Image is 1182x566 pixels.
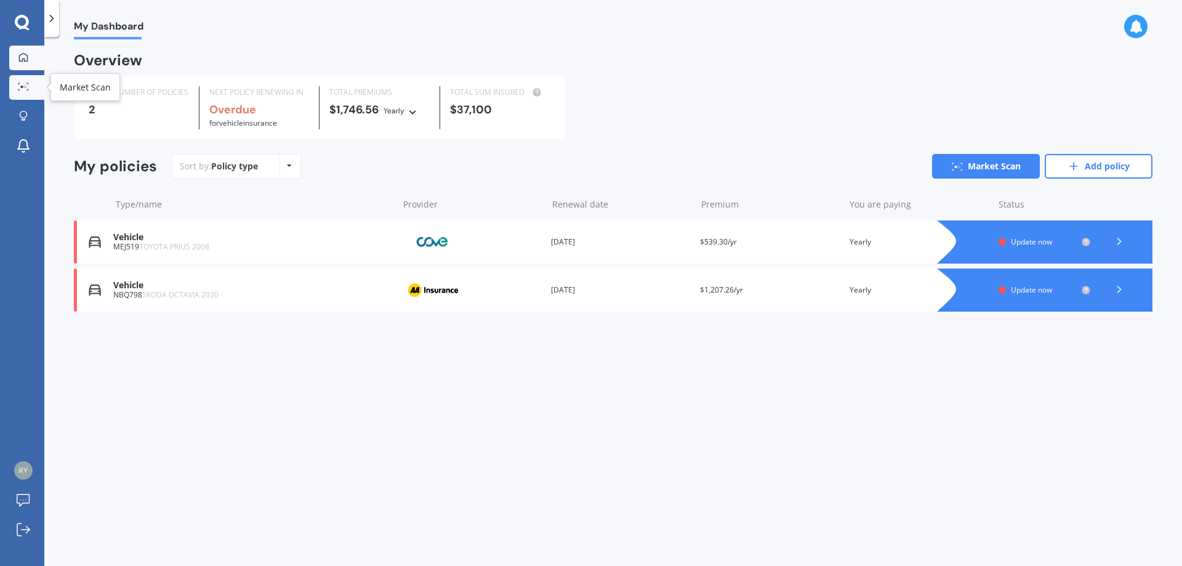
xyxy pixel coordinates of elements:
[14,461,33,480] img: 1e8d2b25b57e1c08eef75fa1742a9745
[850,284,989,296] div: Yearly
[329,103,430,117] div: $1,746.56
[139,241,209,252] span: TOYOTA PRIUS 2008
[180,160,258,172] div: Sort by:
[209,102,256,117] b: Overdue
[402,278,464,302] img: AA
[551,236,690,248] div: [DATE]
[113,280,392,291] div: Vehicle
[89,284,101,296] img: Vehicle
[74,54,142,67] div: Overview
[1045,154,1152,179] a: Add policy
[113,291,392,299] div: NBQ798
[74,158,157,176] div: My policies
[113,232,392,243] div: Vehicle
[1011,237,1052,247] span: Update now
[142,289,219,300] span: SKODA OCTAVIA 2020
[403,198,542,211] div: Provider
[700,237,737,247] span: $539.30/yr
[700,285,743,295] span: $1,207.26/yr
[329,86,430,99] div: TOTAL PREMIUMS
[999,198,1091,211] div: Status
[209,118,277,128] span: for Vehicle insurance
[89,103,189,116] div: 2
[60,81,111,94] div: Market Scan
[402,230,464,254] img: Cove
[450,103,550,116] div: $37,100
[850,236,989,248] div: Yearly
[89,86,189,99] div: TOTAL NUMBER OF POLICIES
[1011,285,1052,295] span: Update now
[701,198,840,211] div: Premium
[450,86,550,99] div: TOTAL SUM INSURED
[552,198,691,211] div: Renewal date
[209,86,310,99] div: NEXT POLICY RENEWING IN
[384,105,404,117] div: Yearly
[113,243,392,251] div: MEJ519
[932,154,1040,179] a: Market Scan
[89,236,101,248] img: Vehicle
[116,198,393,211] div: Type/name
[850,198,989,211] div: You are paying
[211,160,258,172] div: Policy type
[551,284,690,296] div: [DATE]
[74,20,143,37] span: My Dashboard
